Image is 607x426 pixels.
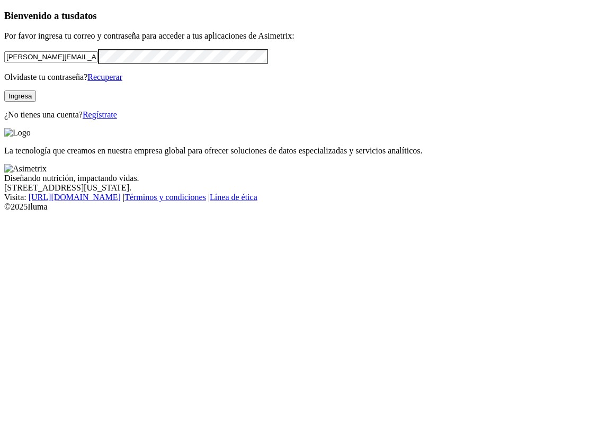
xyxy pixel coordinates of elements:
p: Por favor ingresa tu correo y contraseña para acceder a tus aplicaciones de Asimetrix: [4,31,603,41]
p: ¿No tienes una cuenta? [4,110,603,120]
span: datos [74,10,97,21]
a: Línea de ética [210,193,257,202]
a: Términos y condiciones [124,193,206,202]
button: Ingresa [4,90,36,102]
img: Logo [4,128,31,138]
div: Diseñando nutrición, impactando vidas. [4,174,603,183]
input: Tu correo [4,51,98,62]
a: [URL][DOMAIN_NAME] [29,193,121,202]
div: © 2025 Iluma [4,202,603,212]
p: Olvidaste tu contraseña? [4,72,603,82]
h3: Bienvenido a tus [4,10,603,22]
p: La tecnología que creamos en nuestra empresa global para ofrecer soluciones de datos especializad... [4,146,603,156]
img: Asimetrix [4,164,47,174]
div: Visita : | | [4,193,603,202]
a: Regístrate [83,110,117,119]
a: Recuperar [87,72,122,81]
div: [STREET_ADDRESS][US_STATE]. [4,183,603,193]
